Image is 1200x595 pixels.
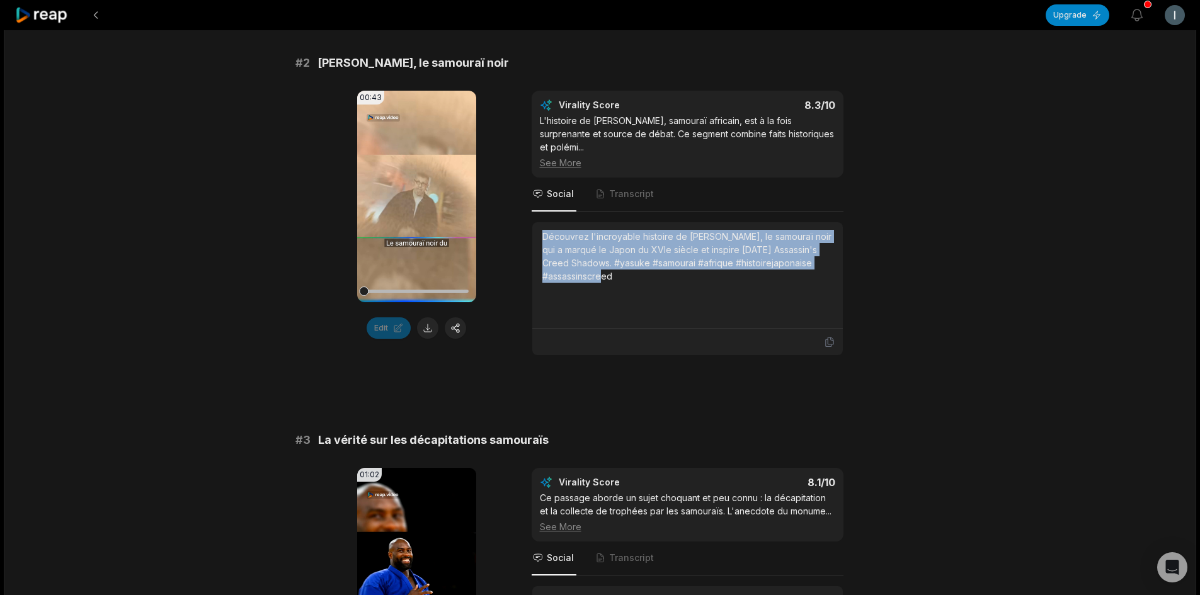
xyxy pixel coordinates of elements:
[532,178,843,212] nav: Tabs
[295,431,311,449] span: # 3
[367,317,411,339] button: Edit
[559,476,694,489] div: Virality Score
[532,541,843,575] nav: Tabs
[547,552,574,564] span: Social
[559,99,694,111] div: Virality Score
[700,99,835,111] div: 8.3 /10
[540,491,835,533] div: Ce passage aborde un sujet choquant et peu connu : la décapitation et la collecte de trophées par...
[609,552,654,564] span: Transcript
[357,91,476,302] video: Your browser does not support mp4 format.
[318,431,549,449] span: La vérité sur les décapitations samouraïs
[542,230,833,283] div: Découvrez l'incroyable histoire de [PERSON_NAME], le samouraï noir qui a marqué le Japon du XVIe ...
[317,54,509,72] span: [PERSON_NAME], le samouraï noir
[1046,4,1109,26] button: Upgrade
[540,156,835,169] div: See More
[609,188,654,200] span: Transcript
[547,188,574,200] span: Social
[540,520,835,533] div: See More
[295,54,310,72] span: # 2
[1157,552,1187,582] div: Open Intercom Messenger
[700,476,835,489] div: 8.1 /10
[540,114,835,169] div: L'histoire de [PERSON_NAME], samouraï africain, est à la fois surprenante et source de débat. Ce ...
